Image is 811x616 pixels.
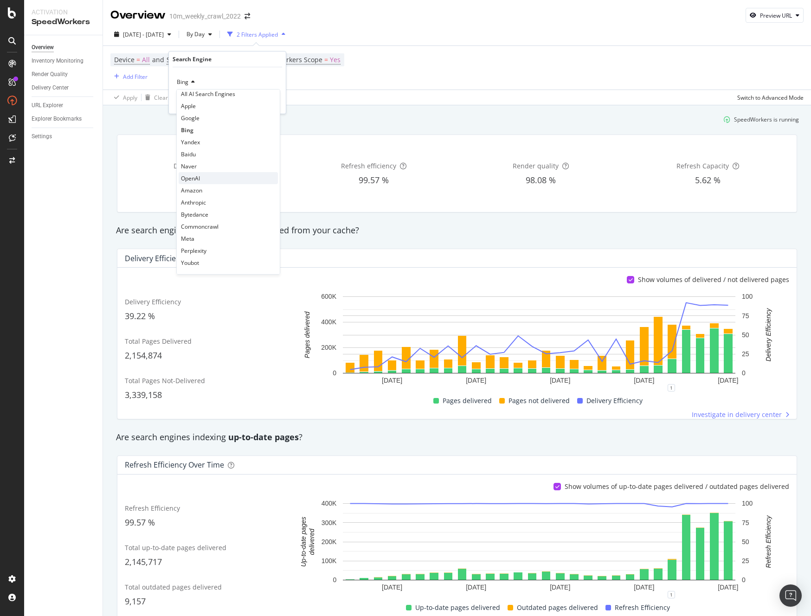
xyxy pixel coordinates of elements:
[742,538,749,545] text: 50
[734,115,799,123] div: SpeedWorkers is running
[173,55,212,63] div: Search Engine
[321,319,336,326] text: 400K
[517,602,598,613] span: Outdated pages delivered
[245,13,250,19] div: arrow-right-arrow-left
[152,55,164,64] span: and
[742,370,746,377] text: 0
[513,161,559,170] span: Render quality
[183,27,216,42] button: By Day
[742,350,749,358] text: 25
[333,576,337,584] text: 0
[125,556,162,567] span: 2,145,717
[742,557,749,565] text: 25
[125,517,155,528] span: 99.57 %
[415,602,500,613] span: Up-to-date pages delivered
[742,519,749,526] text: 75
[228,431,299,443] strong: up-to-date pages
[322,538,337,545] text: 200K
[737,94,804,102] div: Switch to Advanced Mode
[181,162,197,170] span: Naver
[734,90,804,105] button: Switch to Advanced Mode
[32,43,96,52] a: Overview
[359,174,389,186] span: 99.57 %
[142,53,150,66] span: All
[294,499,784,595] div: A chart.
[125,337,192,346] span: Total Pages Delivered
[586,395,643,406] span: Delivery Efficiency
[32,83,69,93] div: Delivery Center
[32,114,82,124] div: Explorer Bookmarks
[526,174,556,186] span: 98.08 %
[181,186,202,194] span: Amazon
[742,576,746,584] text: 0
[114,55,135,64] span: Device
[321,293,336,301] text: 600K
[125,376,205,385] span: Total Pages Not-Delivered
[32,70,96,79] a: Render Quality
[322,500,337,507] text: 400K
[181,102,196,110] span: Apple
[32,43,54,52] div: Overview
[181,211,208,218] span: Bytedance
[111,431,803,443] div: Are search engines indexing ?
[110,7,166,23] div: Overview
[169,12,241,21] div: 10m_weekly_crawl_2022
[181,150,196,158] span: Baidu
[110,71,148,82] button: Add Filter
[224,27,289,42] button: 2 Filters Applied
[32,56,96,66] a: Inventory Monitoring
[695,174,721,186] span: 5.62 %
[32,132,52,141] div: Settings
[181,138,200,146] span: Yandex
[634,584,654,591] text: [DATE]
[123,94,137,102] div: Apply
[125,460,224,469] div: Refresh Efficiency over time
[32,7,95,17] div: Activation
[32,17,95,27] div: SpeedWorkers
[550,377,570,385] text: [DATE]
[181,114,200,122] span: Google
[32,132,96,141] a: Settings
[324,55,328,64] span: =
[322,557,337,565] text: 100K
[718,377,738,385] text: [DATE]
[181,199,206,206] span: Anthropic
[32,83,96,93] a: Delivery Center
[668,384,675,391] div: 1
[308,528,315,555] text: delivered
[181,90,235,98] span: All AI Search Engines
[322,519,337,526] text: 300K
[692,410,789,419] a: Investigate in delivery center
[746,8,804,23] button: Preview URL
[634,377,654,385] text: [DATE]
[550,584,570,591] text: [DATE]
[333,370,336,377] text: 0
[142,90,168,105] button: Clear
[111,225,803,237] div: Are search engines delivered from your cache?
[125,596,146,607] span: 9,157
[110,27,175,42] button: [DATE] - [DATE]
[181,174,200,182] span: OpenAI
[125,504,180,513] span: Refresh Efficiency
[718,584,738,591] text: [DATE]
[136,55,140,64] span: =
[181,235,194,243] span: Meta
[110,90,137,105] button: Apply
[676,161,729,170] span: Refresh Capacity
[32,101,63,110] div: URL Explorer
[181,126,193,134] span: Bing
[382,377,402,385] text: [DATE]
[466,584,486,591] text: [DATE]
[125,297,181,306] span: Delivery Efficiency
[125,543,226,552] span: Total up-to-date pages delivered
[765,515,772,568] text: Refresh Efficiency
[466,377,486,385] text: [DATE]
[32,56,84,66] div: Inventory Monitoring
[742,331,749,339] text: 50
[294,292,784,388] svg: A chart.
[565,482,789,491] div: Show volumes of up-to-date pages delivered / outdated pages delivered
[32,101,96,110] a: URL Explorer
[125,350,162,361] span: 2,154,874
[123,73,148,81] div: Add Filter
[125,310,155,321] span: 39.22 %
